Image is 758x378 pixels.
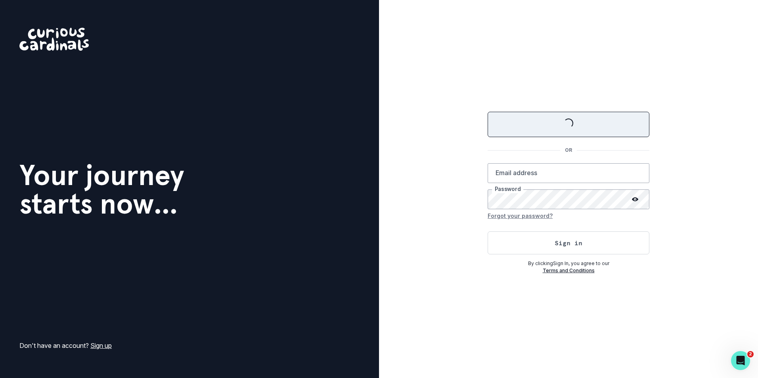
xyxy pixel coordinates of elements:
[731,351,750,370] iframe: Intercom live chat
[488,112,649,137] button: Sign in with Google (GSuite)
[19,161,184,218] h1: Your journey starts now...
[488,209,553,222] button: Forgot your password?
[90,342,112,349] a: Sign up
[560,147,577,154] p: OR
[488,260,649,267] p: By clicking Sign In , you agree to our
[543,267,595,273] a: Terms and Conditions
[747,351,754,357] span: 2
[19,28,89,51] img: Curious Cardinals Logo
[488,231,649,254] button: Sign in
[19,341,112,350] p: Don't have an account?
